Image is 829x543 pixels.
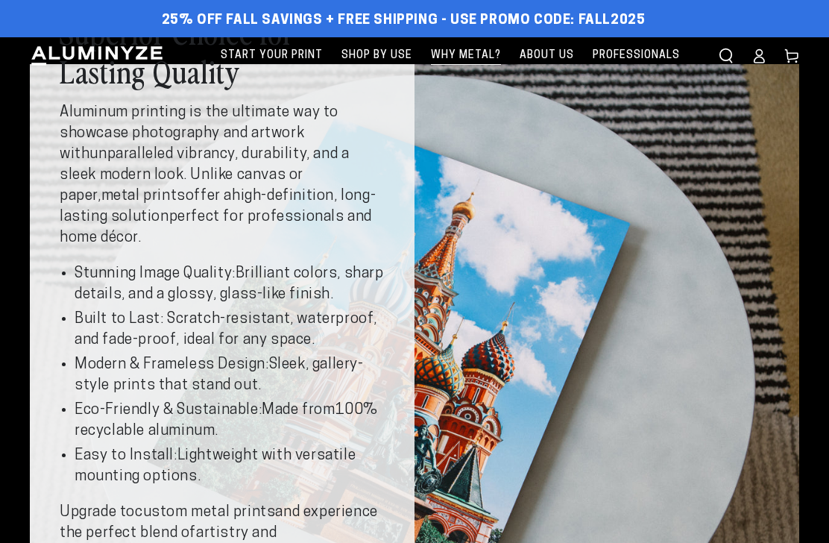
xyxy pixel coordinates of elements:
li: Lightweight with versatile mounting options. [75,445,385,487]
span: About Us [520,46,574,65]
span: Start Your Print [221,46,323,65]
strong: Stunning Image Quality: [75,266,236,281]
a: Start Your Print [213,37,330,74]
strong: Scratch-resistant, waterproof, and fade-proof [75,312,377,348]
span: Why Metal? [431,46,501,65]
span: 25% off FALL Savings + Free Shipping - Use Promo Code: FALL2025 [162,13,646,29]
strong: metal prints [101,189,186,204]
strong: Built to Last: [75,312,163,327]
a: Shop By Use [334,37,420,74]
a: Professionals [585,37,687,74]
a: About Us [512,37,581,74]
li: Brilliant colors, sharp details, and a glossy, glass-like finish. [75,263,385,305]
strong: Modern & Frameless Design: [75,357,269,372]
li: Made from . [75,400,385,442]
span: Shop By Use [341,46,412,65]
p: Aluminum printing is the ultimate way to showcase photography and artwork with . Unlike canvas or... [60,102,385,248]
strong: custom metal prints [135,505,275,520]
img: Aluminyze [30,45,164,67]
li: , ideal for any space. [75,309,385,351]
span: Professionals [593,46,680,65]
a: Why Metal? [423,37,508,74]
strong: Easy to Install: [75,448,177,463]
strong: Eco-Friendly & Sustainable: [75,403,262,418]
summary: Search our site [710,40,743,72]
strong: unparalleled vibrancy, durability, and a sleek modern look [60,147,349,183]
li: Sleek, gallery-style prints that stand out. [75,354,385,396]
